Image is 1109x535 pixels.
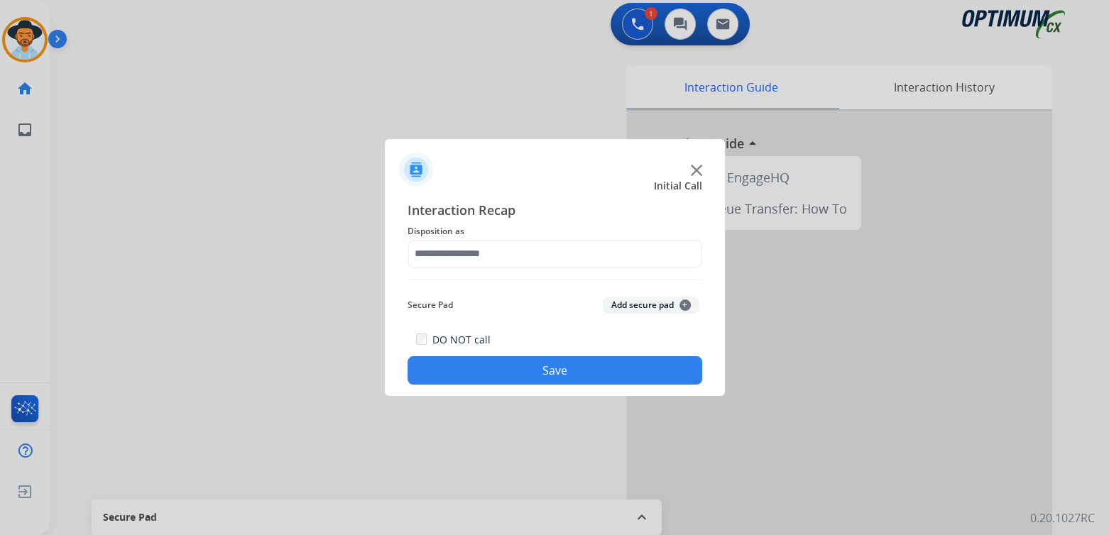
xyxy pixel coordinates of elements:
button: Add secure pad+ [603,297,699,314]
label: DO NOT call [432,333,491,347]
span: Disposition as [408,223,702,240]
span: Initial Call [654,179,702,193]
span: Interaction Recap [408,200,702,223]
button: Save [408,356,702,385]
p: 0.20.1027RC [1030,509,1095,526]
span: + [679,299,691,311]
span: Secure Pad [408,297,453,314]
img: contactIcon [399,153,433,187]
